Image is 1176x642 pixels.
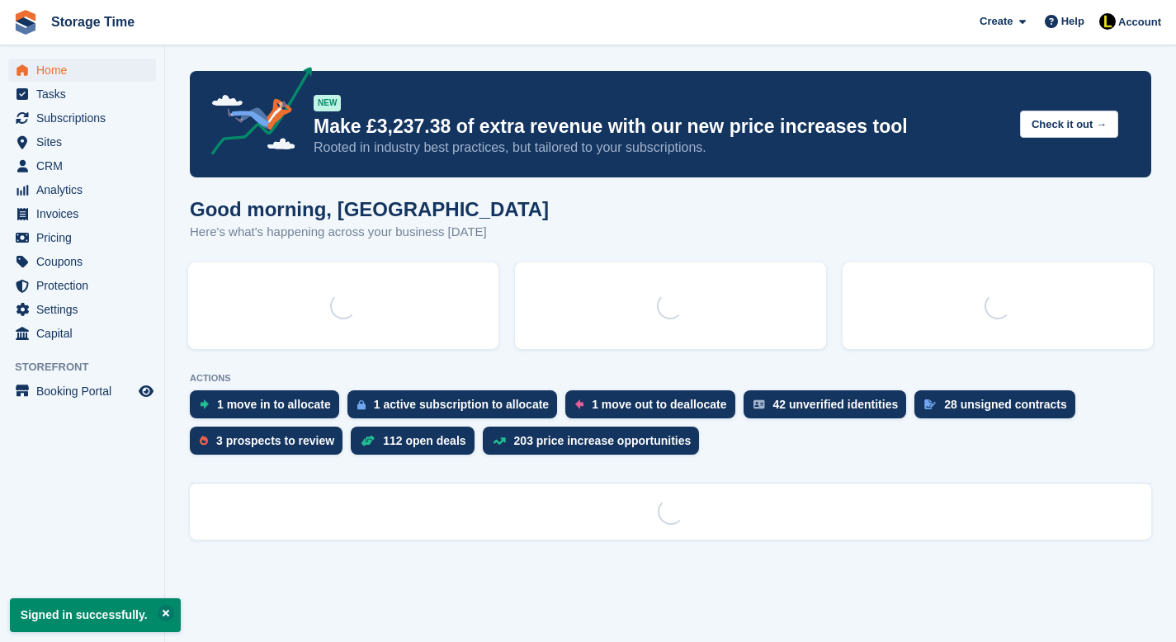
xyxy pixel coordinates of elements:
[8,226,156,249] a: menu
[8,202,156,225] a: menu
[36,226,135,249] span: Pricing
[565,390,743,427] a: 1 move out to deallocate
[8,298,156,321] a: menu
[13,10,38,35] img: stora-icon-8386f47178a22dfd0bd8f6a31ec36ba5ce8667c1dd55bd0f319d3a0aa187defe.svg
[8,83,156,106] a: menu
[36,380,135,403] span: Booking Portal
[514,434,692,447] div: 203 price increase opportunities
[216,434,334,447] div: 3 prospects to review
[483,427,708,463] a: 203 price increase opportunities
[8,106,156,130] a: menu
[190,223,549,242] p: Here's what's happening across your business [DATE]
[36,178,135,201] span: Analytics
[374,398,549,411] div: 1 active subscription to allocate
[8,59,156,82] a: menu
[36,202,135,225] span: Invoices
[361,435,375,446] img: deal-1b604bf984904fb50ccaf53a9ad4b4a5d6e5aea283cecdc64d6e3604feb123c2.svg
[200,399,209,409] img: move_ins_to_allocate_icon-fdf77a2bb77ea45bf5b3d319d69a93e2d87916cf1d5bf7949dd705db3b84f3ca.svg
[197,67,313,161] img: price-adjustments-announcement-icon-8257ccfd72463d97f412b2fc003d46551f7dbcb40ab6d574587a9cd5c0d94...
[190,198,549,220] h1: Good morning, [GEOGRAPHIC_DATA]
[36,130,135,153] span: Sites
[45,8,141,35] a: Storage Time
[314,115,1007,139] p: Make £3,237.38 of extra revenue with our new price increases tool
[190,427,351,463] a: 3 prospects to review
[8,322,156,345] a: menu
[8,250,156,273] a: menu
[8,154,156,177] a: menu
[136,381,156,401] a: Preview store
[36,154,135,177] span: CRM
[493,437,506,445] img: price_increase_opportunities-93ffe204e8149a01c8c9dc8f82e8f89637d9d84a8eef4429ea346261dce0b2c0.svg
[773,398,899,411] div: 42 unverified identities
[980,13,1013,30] span: Create
[10,598,181,632] p: Signed in successfully.
[351,427,482,463] a: 112 open deals
[314,139,1007,157] p: Rooted in industry best practices, but tailored to your subscriptions.
[8,380,156,403] a: menu
[36,322,135,345] span: Capital
[924,399,936,409] img: contract_signature_icon-13c848040528278c33f63329250d36e43548de30e8caae1d1a13099fd9432cc5.svg
[1118,14,1161,31] span: Account
[944,398,1067,411] div: 28 unsigned contracts
[347,390,565,427] a: 1 active subscription to allocate
[190,373,1151,384] p: ACTIONS
[1099,13,1116,30] img: Laaibah Sarwar
[217,398,331,411] div: 1 move in to allocate
[15,359,164,375] span: Storefront
[1020,111,1118,138] button: Check it out →
[575,399,583,409] img: move_outs_to_deallocate_icon-f764333ba52eb49d3ac5e1228854f67142a1ed5810a6f6cc68b1a99e826820c5.svg
[200,436,208,446] img: prospect-51fa495bee0391a8d652442698ab0144808aea92771e9ea1ae160a38d050c398.svg
[383,434,465,447] div: 112 open deals
[36,106,135,130] span: Subscriptions
[36,274,135,297] span: Protection
[914,390,1084,427] a: 28 unsigned contracts
[744,390,915,427] a: 42 unverified identities
[592,398,726,411] div: 1 move out to deallocate
[1061,13,1084,30] span: Help
[36,250,135,273] span: Coupons
[357,399,366,410] img: active_subscription_to_allocate_icon-d502201f5373d7db506a760aba3b589e785aa758c864c3986d89f69b8ff3...
[36,59,135,82] span: Home
[8,178,156,201] a: menu
[314,95,341,111] div: NEW
[190,390,347,427] a: 1 move in to allocate
[36,298,135,321] span: Settings
[753,399,765,409] img: verify_identity-adf6edd0f0f0b5bbfe63781bf79b02c33cf7c696d77639b501bdc392416b5a36.svg
[36,83,135,106] span: Tasks
[8,130,156,153] a: menu
[8,274,156,297] a: menu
